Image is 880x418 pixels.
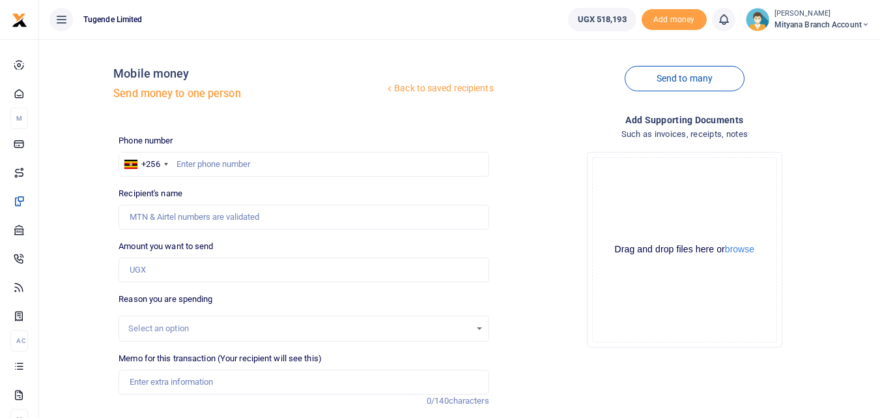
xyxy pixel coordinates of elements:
a: Back to saved recipients [384,77,494,100]
label: Recipient's name [119,187,182,200]
label: Memo for this transaction (Your recipient will see this) [119,352,322,365]
span: Mityana Branch Account [774,19,870,31]
input: Enter extra information [119,370,489,395]
div: Select an option [128,322,470,335]
img: logo-small [12,12,27,28]
div: Drag and drop files here or [593,243,776,256]
li: Wallet ballance [563,8,642,31]
small: [PERSON_NAME] [774,8,870,20]
div: +256 [141,158,160,171]
label: Amount you want to send [119,240,213,253]
a: Add money [642,14,707,23]
h4: Add supporting Documents [500,113,870,127]
span: 0/140 [427,396,449,406]
span: UGX 518,193 [578,13,627,26]
div: Uganda: +256 [119,153,171,176]
h5: Send money to one person [113,87,384,100]
h4: Such as invoices, receipts, notes [500,127,870,142]
a: logo-small logo-large logo-large [12,14,27,24]
li: Toup your wallet [642,9,707,31]
span: Tugende Limited [78,14,148,25]
a: UGX 518,193 [568,8,636,31]
div: File Uploader [587,152,782,348]
span: Add money [642,9,707,31]
label: Phone number [119,134,173,147]
img: profile-user [746,8,769,31]
input: MTN & Airtel numbers are validated [119,205,489,230]
span: characters [449,396,489,406]
label: Reason you are spending [119,293,212,306]
a: Send to many [625,66,745,91]
li: Ac [10,330,28,351]
h4: Mobile money [113,67,384,81]
input: Enter phone number [119,152,489,177]
button: browse [725,245,754,254]
input: UGX [119,258,489,282]
a: profile-user [PERSON_NAME] Mityana Branch Account [746,8,870,31]
li: M [10,108,28,129]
